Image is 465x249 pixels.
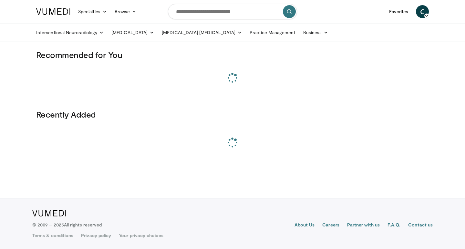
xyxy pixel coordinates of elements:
h3: Recommended for You [36,50,429,60]
a: Your privacy choices [119,232,163,239]
a: Partner with us [347,222,380,229]
p: © 2009 – 2025 [32,222,102,228]
a: Specialties [74,5,111,18]
h3: Recently Added [36,109,429,120]
a: Privacy policy [81,232,111,239]
a: Favorites [385,5,412,18]
a: Contact us [408,222,433,229]
img: VuMedi Logo [36,8,70,15]
a: Careers [322,222,339,229]
a: F.A.Q. [387,222,400,229]
a: About Us [294,222,315,229]
input: Search topics, interventions [168,4,297,19]
span: All rights reserved [64,222,102,227]
a: [MEDICAL_DATA] [108,26,158,39]
a: Interventional Neuroradiology [32,26,108,39]
img: VuMedi Logo [32,210,66,216]
a: C [416,5,429,18]
a: Browse [111,5,140,18]
a: Practice Management [246,26,299,39]
a: [MEDICAL_DATA] [MEDICAL_DATA] [158,26,246,39]
a: Terms & conditions [32,232,73,239]
a: Business [299,26,332,39]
